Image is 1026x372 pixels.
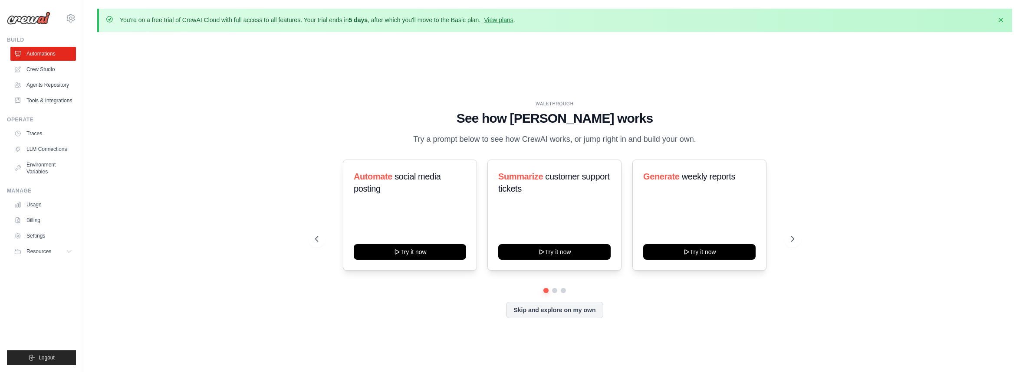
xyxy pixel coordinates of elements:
[10,229,76,243] a: Settings
[10,142,76,156] a: LLM Connections
[10,78,76,92] a: Agents Repository
[484,16,513,23] a: View plans
[26,248,51,255] span: Resources
[7,12,50,25] img: Logo
[409,133,700,146] p: Try a prompt below to see how CrewAI works, or jump right in and build your own.
[643,172,680,181] span: Generate
[10,94,76,108] a: Tools & Integrations
[10,158,76,179] a: Environment Variables
[498,172,543,181] span: Summarize
[10,62,76,76] a: Crew Studio
[10,213,76,227] a: Billing
[354,244,466,260] button: Try it now
[681,172,735,181] span: weekly reports
[354,172,441,193] span: social media posting
[315,101,794,107] div: WALKTHROUGH
[498,244,611,260] button: Try it now
[349,16,368,23] strong: 5 days
[10,127,76,140] a: Traces
[643,244,756,260] button: Try it now
[10,198,76,212] a: Usage
[120,16,515,24] p: You're on a free trial of CrewAI Cloud with full access to all features. Your trial ends in , aft...
[10,245,76,258] button: Resources
[315,111,794,126] h1: See how [PERSON_NAME] works
[506,302,603,318] button: Skip and explore on my own
[7,116,76,123] div: Operate
[7,187,76,194] div: Manage
[10,47,76,61] a: Automations
[39,354,55,361] span: Logout
[7,350,76,365] button: Logout
[7,36,76,43] div: Build
[354,172,392,181] span: Automate
[498,172,609,193] span: customer support tickets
